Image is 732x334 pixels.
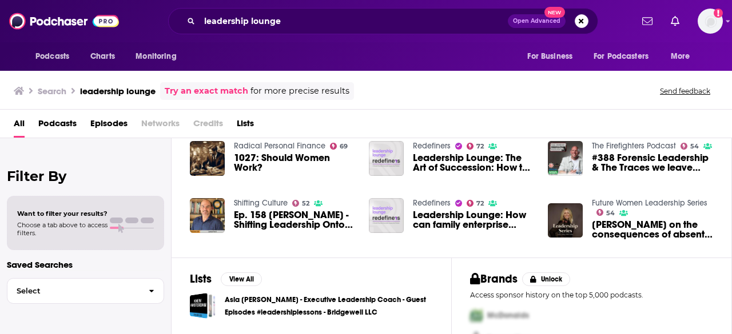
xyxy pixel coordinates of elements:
span: Monitoring [136,49,176,65]
button: open menu [128,46,191,67]
span: McDonalds [487,311,529,320]
a: 69 [330,143,348,150]
span: 69 [340,144,348,149]
span: Podcasts [35,49,69,65]
button: open menu [27,46,84,67]
a: Show notifications dropdown [638,11,657,31]
span: 52 [302,201,309,206]
img: User Profile [698,9,723,34]
button: Send feedback [657,86,714,96]
button: Open AdvancedNew [508,14,566,28]
a: Try an exact match [165,84,248,98]
h3: leadership lounge [80,86,156,96]
span: For Podcasters [594,49,649,65]
button: Show profile menu [698,9,723,34]
a: ListsView All [190,272,262,286]
span: Charts [90,49,115,65]
span: 54 [690,144,699,149]
a: Asia Bribiesca-Hedin - Executive Leadership Coach - Guest Episodes #leadershiplessons - Bridgewel... [190,293,216,319]
span: for more precise results [250,84,349,98]
p: Access sponsor history on the top 5,000 podcasts. [470,291,713,299]
span: 72 [476,201,484,206]
a: 1027: Should Women Work? [234,153,355,172]
span: Open Advanced [513,18,560,24]
h2: Lists [190,272,212,286]
img: Ep. 158 Lance Ford - Shifting Leadership Onto the Shoulders of Jesus [190,198,225,233]
a: #388 Forensic Leadership & The Traces we leave behind with Paul Kinkaid [592,153,713,172]
img: Leadership Lounge: The Art of Succession: How to Identify Tomorrow's Leaders Today [369,141,404,176]
h2: Brands [470,272,518,286]
img: Lee Goddard on the consequences of absent leadership [548,203,583,238]
button: View All [221,272,262,286]
img: #388 Forensic Leadership & The Traces we leave behind with Paul Kinkaid [548,141,583,176]
img: Podchaser - Follow, Share and Rate Podcasts [9,10,119,32]
span: #388 Forensic Leadership & The Traces we leave behind with [PERSON_NAME] [592,153,713,172]
span: Want to filter your results? [17,210,108,218]
button: open menu [586,46,665,67]
a: All [14,114,25,138]
input: Search podcasts, credits, & more... [200,12,508,30]
span: More [671,49,690,65]
a: 54 [596,209,615,216]
span: Ep. 158 [PERSON_NAME] - Shifting Leadership Onto the Shoulders of [DEMOGRAPHIC_DATA] [234,210,355,230]
a: 52 [292,200,310,207]
span: Networks [141,114,180,138]
a: Lee Goddard on the consequences of absent leadership [592,220,713,239]
a: Episodes [90,114,128,138]
a: Future Women Leadership Series [592,198,707,208]
span: 54 [606,211,615,216]
span: New [544,7,565,18]
span: Credits [193,114,223,138]
span: Logged in as BerkMarc [698,9,723,34]
span: Choose a tab above to access filters. [17,221,108,237]
a: Leadership Lounge: How can family enterprise leaders stay ahead in a fast-changing world? [413,210,534,230]
img: Leadership Lounge: How can family enterprise leaders stay ahead in a fast-changing world? [369,198,404,233]
span: [PERSON_NAME] on the consequences of absent leadership [592,220,713,239]
a: Redefiners [413,198,451,208]
a: Ep. 158 Lance Ford - Shifting Leadership Onto the Shoulders of Jesus [234,210,355,230]
span: Select [7,287,140,295]
a: The Firefighters Podcast [592,141,676,151]
span: Leadership Lounge: The Art of Succession: How to Identify [DATE] Leaders [DATE] [413,153,534,172]
button: open menu [663,46,705,67]
a: Asia [PERSON_NAME] - Executive Leadership Coach - Guest Episodes #leadershiplessons - Bridgewell LLC [225,293,433,319]
a: Lists [237,114,254,138]
button: Unlock [522,272,571,286]
p: Saved Searches [7,259,164,270]
a: Radical Personal Finance [234,141,325,151]
a: Redefiners [413,141,451,151]
a: 72 [467,200,484,207]
h2: Filter By [7,168,164,184]
span: For Business [527,49,572,65]
img: 1027: Should Women Work? [190,141,225,176]
a: 54 [681,143,699,150]
svg: Add a profile image [714,9,723,18]
a: Podcasts [38,114,77,138]
a: Show notifications dropdown [666,11,684,31]
div: Search podcasts, credits, & more... [168,8,598,34]
a: Charts [83,46,122,67]
a: Shifting Culture [234,198,288,208]
a: 72 [467,143,484,150]
img: First Pro Logo [466,304,487,327]
button: open menu [519,46,587,67]
a: Leadership Lounge: The Art of Succession: How to Identify Tomorrow's Leaders Today [413,153,534,172]
button: Select [7,278,164,304]
h3: Search [38,86,66,96]
span: 72 [476,144,484,149]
